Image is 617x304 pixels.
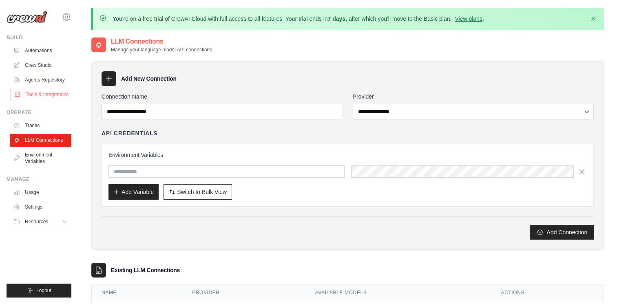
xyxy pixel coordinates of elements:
h2: LLM Connections [111,37,212,46]
button: Logout [7,284,71,297]
div: Operate [7,109,71,116]
span: Resources [25,218,48,225]
div: Build [7,34,71,41]
h4: API Credentials [102,129,157,137]
span: Logout [36,287,51,294]
a: Environment Variables [10,148,71,168]
button: Switch to Bulk View [164,184,232,200]
label: Provider [353,93,594,101]
img: Logo [7,11,47,23]
a: View plans [455,15,482,22]
button: Resources [10,215,71,228]
label: Connection Name [102,93,343,101]
th: Available Models [305,284,491,301]
a: Usage [10,186,71,199]
th: Name [92,284,182,301]
a: Crew Studio [10,59,71,72]
span: Switch to Bulk View [177,188,227,196]
th: Provider [182,284,305,301]
a: Automations [10,44,71,57]
a: LLM Connections [10,134,71,147]
div: Manage [7,176,71,183]
a: Tools & Integrations [11,88,72,101]
a: Agents Repository [10,73,71,86]
th: Actions [491,284,604,301]
p: Manage your language model API connections [111,46,212,53]
a: Traces [10,119,71,132]
strong: 7 days [327,15,345,22]
button: Add Variable [108,184,159,200]
button: Add Connection [530,225,594,240]
h3: Add New Connection [121,75,177,83]
h3: Existing LLM Connections [111,266,180,274]
p: You're on a free trial of CrewAI Cloud with full access to all features. Your trial ends in , aft... [113,15,484,23]
h3: Environment Variables [108,151,587,159]
a: Settings [10,200,71,214]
